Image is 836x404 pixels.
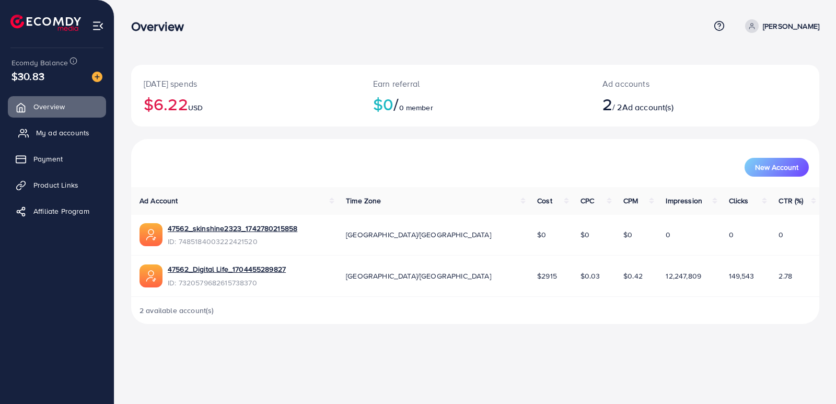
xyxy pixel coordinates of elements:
[779,195,803,206] span: CTR (%)
[10,15,81,31] img: logo
[8,201,106,222] a: Affiliate Program
[168,264,286,274] a: 47562_Digital Life_1704455289827
[8,96,106,117] a: Overview
[602,77,749,90] p: Ad accounts
[580,229,589,240] span: $0
[144,77,348,90] p: [DATE] spends
[729,271,754,281] span: 149,543
[11,68,44,84] span: $30.83
[140,195,178,206] span: Ad Account
[140,223,162,246] img: ic-ads-acc.e4c84228.svg
[346,229,491,240] span: [GEOGRAPHIC_DATA]/[GEOGRAPHIC_DATA]
[346,195,381,206] span: Time Zone
[623,271,643,281] span: $0.42
[763,20,819,32] p: [PERSON_NAME]
[33,180,78,190] span: Product Links
[8,148,106,169] a: Payment
[666,195,702,206] span: Impression
[140,305,214,316] span: 2 available account(s)
[393,92,399,116] span: /
[373,77,577,90] p: Earn referral
[755,164,798,171] span: New Account
[11,57,68,68] span: Ecomdy Balance
[602,94,749,114] h2: / 2
[140,264,162,287] img: ic-ads-acc.e4c84228.svg
[580,271,600,281] span: $0.03
[741,19,819,33] a: [PERSON_NAME]
[580,195,594,206] span: CPC
[623,195,638,206] span: CPM
[745,158,809,177] button: New Account
[399,102,433,113] span: 0 member
[602,92,612,116] span: 2
[779,229,783,240] span: 0
[346,271,491,281] span: [GEOGRAPHIC_DATA]/[GEOGRAPHIC_DATA]
[779,271,792,281] span: 2.78
[373,94,577,114] h2: $0
[666,229,670,240] span: 0
[131,19,192,34] h3: Overview
[168,236,297,247] span: ID: 7485184003222421520
[729,195,749,206] span: Clicks
[666,271,701,281] span: 12,247,809
[144,94,348,114] h2: $6.22
[8,122,106,143] a: My ad accounts
[168,223,297,234] a: 47562_skinshine2323_1742780215858
[537,229,546,240] span: $0
[92,72,102,82] img: image
[168,278,286,288] span: ID: 7320579682615738370
[792,357,828,396] iframe: Chat
[92,20,104,32] img: menu
[729,229,734,240] span: 0
[8,175,106,195] a: Product Links
[33,154,63,164] span: Payment
[33,101,65,112] span: Overview
[33,206,89,216] span: Affiliate Program
[36,128,89,138] span: My ad accounts
[537,271,557,281] span: $2915
[537,195,552,206] span: Cost
[623,229,632,240] span: $0
[622,101,674,113] span: Ad account(s)
[188,102,203,113] span: USD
